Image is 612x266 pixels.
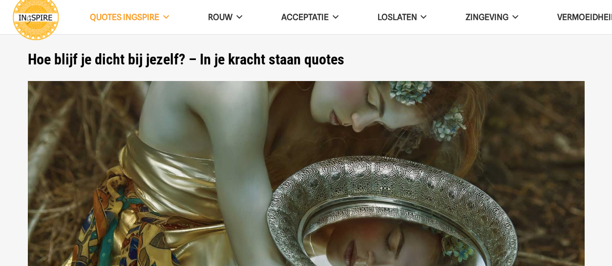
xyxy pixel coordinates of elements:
[281,12,329,22] span: Acceptatie
[378,12,417,22] span: Loslaten
[70,5,189,30] a: QUOTES INGSPIRE
[358,5,446,30] a: Loslaten
[446,5,538,30] a: Zingeving
[28,51,585,68] h1: Hoe blijf je dicht bij jezelf? – In je kracht staan quotes
[465,12,508,22] span: Zingeving
[189,5,262,30] a: ROUW
[208,12,232,22] span: ROUW
[262,5,358,30] a: Acceptatie
[90,12,159,22] span: QUOTES INGSPIRE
